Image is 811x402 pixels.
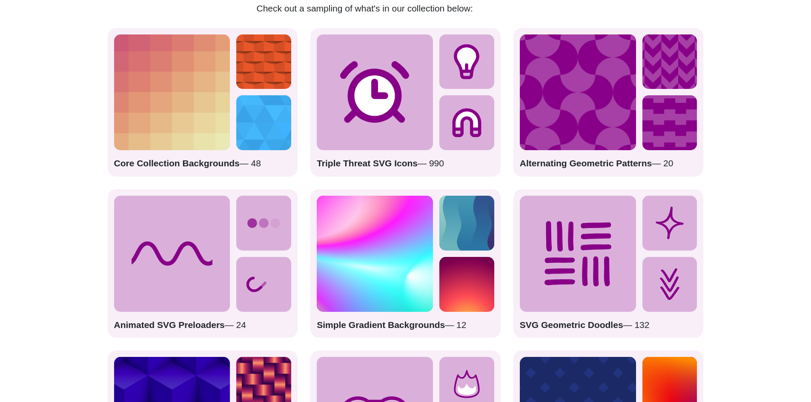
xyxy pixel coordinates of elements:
img: colorful radial mesh gradient rainbow [317,196,433,312]
img: orange repeating pattern of alternating raised tiles [236,34,291,89]
p: — 24 [114,318,292,332]
img: grid of squares pink blending into yellow [114,34,230,151]
img: glowing yellow warming the purple vector sky [439,257,494,312]
img: Purple alternating chevron pattern [642,34,697,89]
strong: Animated SVG Preloaders [114,320,225,330]
img: purple zig zag zipper pattern [642,95,697,150]
strong: SVG Geometric Doodles [520,320,623,330]
p: — 132 [520,318,697,332]
strong: Simple Gradient Backgrounds [317,320,445,330]
strong: Core Collection Backgrounds [114,158,240,168]
img: alternating gradient chain from purple to green [439,196,494,251]
strong: Triple Threat SVG Icons [317,158,418,168]
p: — 48 [114,157,292,170]
p: — 12 [317,318,494,332]
img: triangles in various blue shades background [236,95,291,150]
strong: Alternating Geometric Patterns [520,158,652,168]
p: — 990 [317,157,494,170]
p: — 20 [520,157,697,170]
img: purple mushroom cap design pattern [520,34,636,151]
